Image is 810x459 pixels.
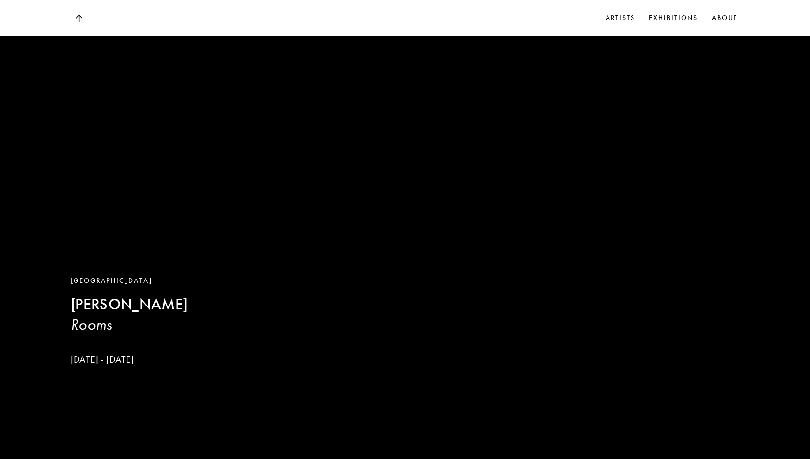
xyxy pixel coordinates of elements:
h3: Rooms [71,314,188,334]
b: [PERSON_NAME] [71,295,188,314]
a: Artists [604,11,637,25]
a: Exhibitions [647,11,700,25]
a: [GEOGRAPHIC_DATA][PERSON_NAME]Rooms[DATE] - [DATE] [71,276,188,366]
div: [GEOGRAPHIC_DATA] [71,276,188,286]
a: About [710,11,740,25]
p: [DATE] - [DATE] [71,354,188,366]
img: Top [76,15,82,22]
